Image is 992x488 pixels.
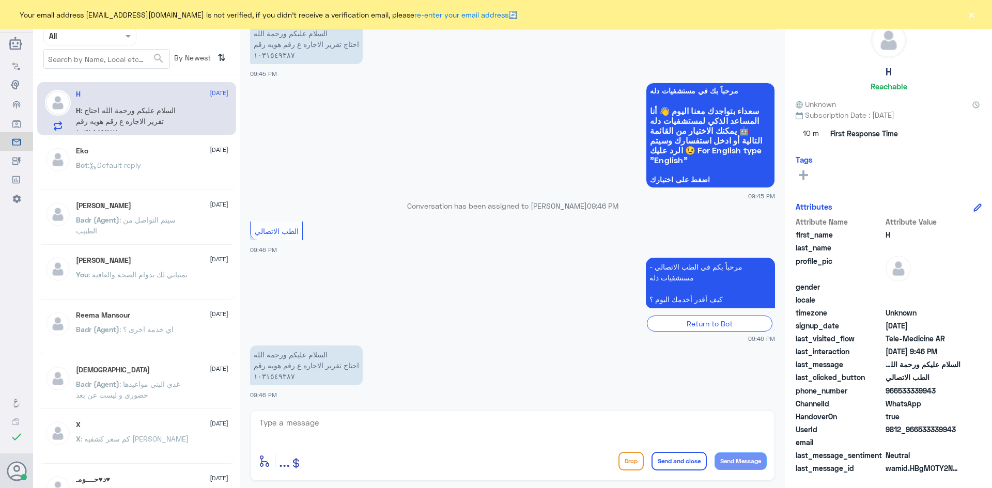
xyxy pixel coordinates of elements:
[796,346,884,357] span: last_interaction
[886,294,960,305] span: null
[170,49,213,70] span: By Newest
[76,215,176,235] span: : سيتم التواصل من الطبيب
[81,434,189,443] span: : كم سعر كشفيه [PERSON_NAME]
[796,372,884,383] span: last_clicked_button
[119,325,174,334] span: : اي خدمه اخرى ؟
[76,90,81,99] h5: H
[45,311,71,337] img: defaultAdmin.png
[650,106,771,165] span: سعداء بتواجدك معنا اليوم 👋 أنا المساعد الذكي لمستشفيات دله 🤖 يمكنك الاختيار من القائمة التالية أو...
[796,424,884,435] span: UserId
[210,255,228,264] span: [DATE]
[152,52,165,65] span: search
[76,106,81,115] span: H
[886,66,892,78] h5: H
[886,216,960,227] span: Attribute Value
[796,242,884,253] span: last_name
[250,200,775,211] p: Conversation has been assigned to [PERSON_NAME]
[210,309,228,319] span: [DATE]
[830,128,898,139] span: First Response Time
[210,88,228,98] span: [DATE]
[796,155,813,164] h6: Tags
[250,246,277,253] span: 09:46 PM
[76,215,119,224] span: Badr (Agent)
[796,333,884,344] span: last_visited_flow
[20,9,517,20] span: Your email address [EMAIL_ADDRESS][DOMAIN_NAME] is not verified, if you didn't receive a verifica...
[279,449,290,473] button: ...
[886,463,960,474] span: wamid.HBgMOTY2NTMzMzM5OTQzFQIAEhgUM0E3MEI0RjRGOUQ2MzUxOUQwMkQA
[796,216,884,227] span: Attribute Name
[255,227,299,235] span: الطب الاتصالي
[796,411,884,422] span: HandoverOn
[76,380,119,388] span: Badr (Agent)
[796,256,884,279] span: profile_pic
[796,450,884,461] span: last_message_sentiment
[618,452,644,470] button: Drop
[76,366,150,374] h5: سبحان الله
[886,372,960,383] span: الطب الاتصالي
[796,307,884,318] span: timezone
[796,281,884,292] span: gender
[250,70,277,77] span: 09:45 PM
[250,24,363,64] p: 24/8/2025, 9:45 PM
[76,270,88,279] span: You
[76,475,111,484] h5: د♥حــــومـ♥
[796,398,884,409] span: ChannelId
[886,307,960,318] span: Unknown
[45,256,71,282] img: defaultAdmin.png
[886,229,960,240] span: H
[650,176,771,184] span: اضغط على اختيارك
[652,452,707,470] button: Send and close
[886,450,960,461] span: 0
[250,345,363,385] p: 24/8/2025, 9:46 PM
[76,147,88,155] h5: Eko
[871,82,907,91] h6: Reachable
[45,147,71,172] img: defaultAdmin.png
[45,90,71,116] img: defaultAdmin.png
[886,437,960,448] span: null
[76,106,176,136] span: : السلام عليكم ورحمة الله احتاج تقرير الاجاره ع رقم هويه رقم ١٠٣١٥٤٩٣٨٧
[796,99,836,109] span: Unknown
[796,463,884,474] span: last_message_id
[279,451,290,470] span: ...
[76,311,130,320] h5: Reema Mansour
[646,258,775,308] p: 24/8/2025, 9:46 PM
[886,256,911,281] img: defaultAdmin.png
[647,316,772,332] div: Return to Bot
[10,431,23,443] i: check
[886,320,960,331] span: 2024-11-17T07:55:11.468Z
[886,385,960,396] span: 966533339943
[796,202,832,211] h6: Attributes
[886,424,960,435] span: 9812_966533339943
[210,364,228,373] span: [DATE]
[76,325,119,334] span: Badr (Agent)
[76,256,131,265] h5: Mohammed ALRASHED
[45,420,71,446] img: defaultAdmin.png
[44,50,169,68] input: Search by Name, Local etc…
[748,334,775,343] span: 09:46 PM
[796,359,884,370] span: last_message
[886,346,960,357] span: 2025-08-24T18:46:21.697Z
[250,391,277,398] span: 09:46 PM
[7,461,26,481] button: Avatar
[886,281,960,292] span: null
[796,320,884,331] span: signup_date
[76,434,81,443] span: X
[587,201,618,210] span: 09:46 PM
[45,366,71,391] img: defaultAdmin.png
[152,50,165,67] button: search
[748,192,775,200] span: 09:45 PM
[76,380,180,399] span: : غدي البني مواعيدها حضوري و ليست عن بعد
[871,23,906,58] img: defaultAdmin.png
[210,145,228,154] span: [DATE]
[886,411,960,422] span: true
[76,420,81,429] h5: X
[414,10,508,19] a: re-enter your email address
[796,385,884,396] span: phone_number
[210,419,228,428] span: [DATE]
[886,359,960,370] span: السلام عليكم ورحمة الله احتاج تقرير الاجاره ع رقم هويه رقم ١٠٣١٥٤٩٣٨٧
[796,437,884,448] span: email
[45,201,71,227] img: defaultAdmin.png
[796,109,982,120] span: Subscription Date : [DATE]
[210,200,228,209] span: [DATE]
[886,333,960,344] span: Tele-Medicine AR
